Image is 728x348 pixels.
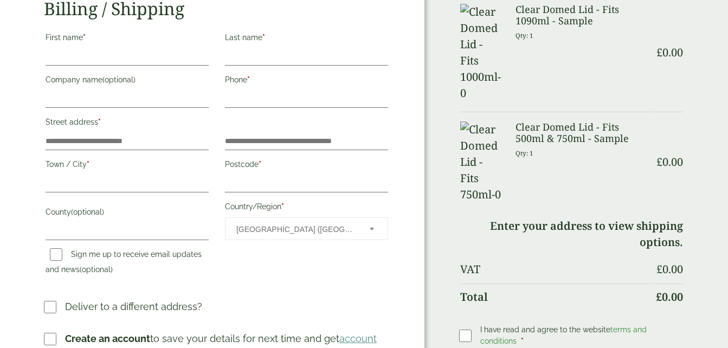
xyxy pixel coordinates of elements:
[236,218,355,241] span: United Kingdom (UK)
[656,289,683,304] bdi: 0.00
[460,256,648,282] th: VAT
[460,283,648,310] th: Total
[516,121,648,145] h3: Clear Domed Lid - Fits 500ml & 750ml - Sample
[460,4,502,101] img: Clear Domed Lid - Fits 1000ml-0
[46,114,209,133] label: Street address
[516,4,648,27] h3: Clear Domed Lid - Fits 1090ml - Sample
[87,160,89,169] abbr: required
[516,31,533,40] small: Qty: 1
[225,217,388,240] span: Country/Region
[71,208,104,216] span: (optional)
[521,337,524,345] abbr: required
[102,75,136,84] span: (optional)
[656,45,683,60] bdi: 0.00
[225,157,388,175] label: Postcode
[46,157,209,175] label: Town / City
[656,262,662,276] span: £
[65,333,150,344] strong: Create an account
[247,75,250,84] abbr: required
[83,33,86,42] abbr: required
[98,118,101,126] abbr: required
[480,325,647,345] span: I have read and agree to the website
[656,45,662,60] span: £
[460,121,502,203] img: Clear Domed Lid - Fits 750ml-0
[460,213,683,255] td: Enter your address to view shipping options.
[516,149,533,157] small: Qty: 1
[281,202,284,211] abbr: required
[259,160,261,169] abbr: required
[80,265,113,274] span: (optional)
[262,33,265,42] abbr: required
[46,204,209,223] label: County
[225,72,388,91] label: Phone
[656,289,662,304] span: £
[225,30,388,48] label: Last name
[656,154,683,169] bdi: 0.00
[65,299,202,314] p: Deliver to a different address?
[480,325,647,345] a: terms and conditions
[656,154,662,169] span: £
[225,199,388,217] label: Country/Region
[46,250,202,277] label: Sign me up to receive email updates and news
[46,72,209,91] label: Company name
[46,30,209,48] label: First name
[656,262,683,276] bdi: 0.00
[50,248,62,261] input: Sign me up to receive email updates and news(optional)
